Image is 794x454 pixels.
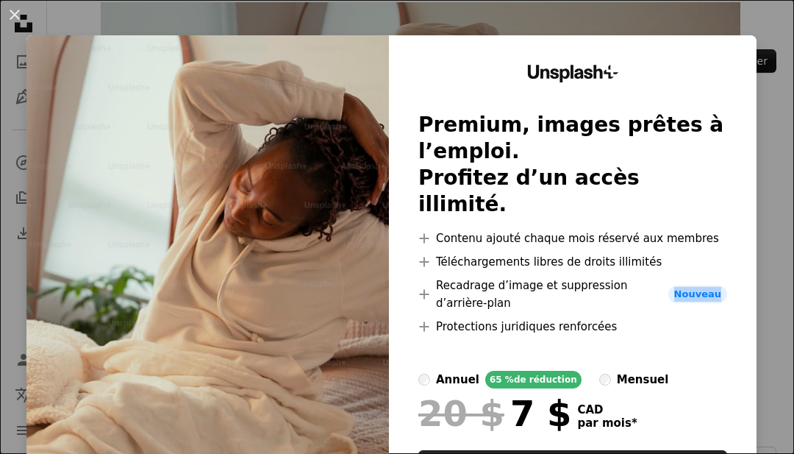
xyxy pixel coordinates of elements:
h2: Premium, images prêtes à l’emploi. Profitez d’un accès illimité. [418,112,727,218]
div: mensuel [617,371,669,389]
div: annuel [436,371,479,389]
input: mensuel [599,374,611,386]
span: par mois * [577,416,637,430]
span: 20 $ [418,394,504,433]
span: Nouveau [668,285,727,303]
div: 7 $ [418,394,571,433]
li: Recadrage d’image et suppression d’arrière-plan [418,277,727,312]
li: Téléchargements libres de droits illimités [418,253,727,271]
div: 65 % de réduction [485,371,582,389]
li: Contenu ajouté chaque mois réservé aux membres [418,230,727,247]
input: annuel65 %de réduction [418,374,430,386]
li: Protections juridiques renforcées [418,318,727,336]
span: CAD [577,403,637,416]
